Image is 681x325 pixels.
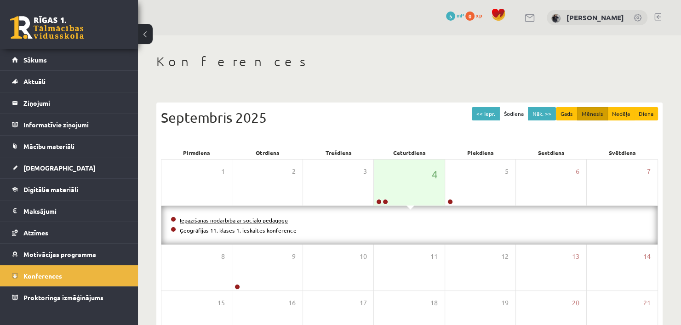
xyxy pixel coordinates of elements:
[161,146,232,159] div: Pirmdiena
[292,251,296,262] span: 9
[12,114,126,135] a: Informatīvie ziņojumi
[501,298,509,308] span: 19
[180,217,288,224] a: Iepazīšanās nodarbība ar sociālo pedagogu
[359,251,366,262] span: 10
[12,92,126,114] a: Ziņojumi
[577,107,608,120] button: Mēnesis
[288,298,296,308] span: 16
[23,228,48,237] span: Atzīmes
[10,16,84,39] a: Rīgas 1. Tālmācības vidusskola
[12,71,126,92] a: Aktuāli
[161,107,658,128] div: Septembris 2025
[23,114,126,135] legend: Informatīvie ziņojumi
[445,146,516,159] div: Piekdiena
[432,166,438,182] span: 4
[23,92,126,114] legend: Ziņojumi
[572,251,579,262] span: 13
[12,287,126,308] a: Proktoringa izmēģinājums
[567,13,624,22] a: [PERSON_NAME]
[12,244,126,265] a: Motivācijas programma
[430,251,438,262] span: 11
[23,250,96,258] span: Motivācijas programma
[551,14,561,23] img: Leo Dalinkevičs
[457,11,464,19] span: mP
[430,298,438,308] span: 18
[221,251,225,262] span: 8
[465,11,486,19] a: 0 xp
[476,11,482,19] span: xp
[374,146,445,159] div: Ceturtdiena
[23,293,103,302] span: Proktoringa izmēģinājums
[12,265,126,286] a: Konferences
[12,200,126,222] a: Maksājumi
[472,107,500,120] button: << Iepr.
[643,251,651,262] span: 14
[217,298,225,308] span: 15
[23,164,96,172] span: [DEMOGRAPHIC_DATA]
[572,298,579,308] span: 20
[156,54,663,69] h1: Konferences
[516,146,587,159] div: Sestdiena
[23,272,62,280] span: Konferences
[23,142,74,150] span: Mācību materiāli
[23,77,46,86] span: Aktuāli
[23,185,78,194] span: Digitālie materiāli
[23,56,47,64] span: Sākums
[180,227,297,234] a: Ģeogrāfijas 11. klases 1. ieskaites konference
[232,146,303,159] div: Otrdiena
[587,146,658,159] div: Svētdiena
[359,298,366,308] span: 17
[12,136,126,157] a: Mācību materiāli
[647,166,651,177] span: 7
[221,166,225,177] span: 1
[501,251,509,262] span: 12
[634,107,658,120] button: Diena
[499,107,528,120] button: Šodiena
[12,179,126,200] a: Digitālie materiāli
[446,11,464,19] a: 5 mP
[556,107,578,120] button: Gads
[12,222,126,243] a: Atzīmes
[12,49,126,70] a: Sākums
[292,166,296,177] span: 2
[465,11,475,21] span: 0
[363,166,366,177] span: 3
[505,166,509,177] span: 5
[607,107,635,120] button: Nedēļa
[23,200,126,222] legend: Maksājumi
[643,298,651,308] span: 21
[576,166,579,177] span: 6
[446,11,455,21] span: 5
[528,107,556,120] button: Nāk. >>
[12,157,126,178] a: [DEMOGRAPHIC_DATA]
[303,146,374,159] div: Trešdiena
